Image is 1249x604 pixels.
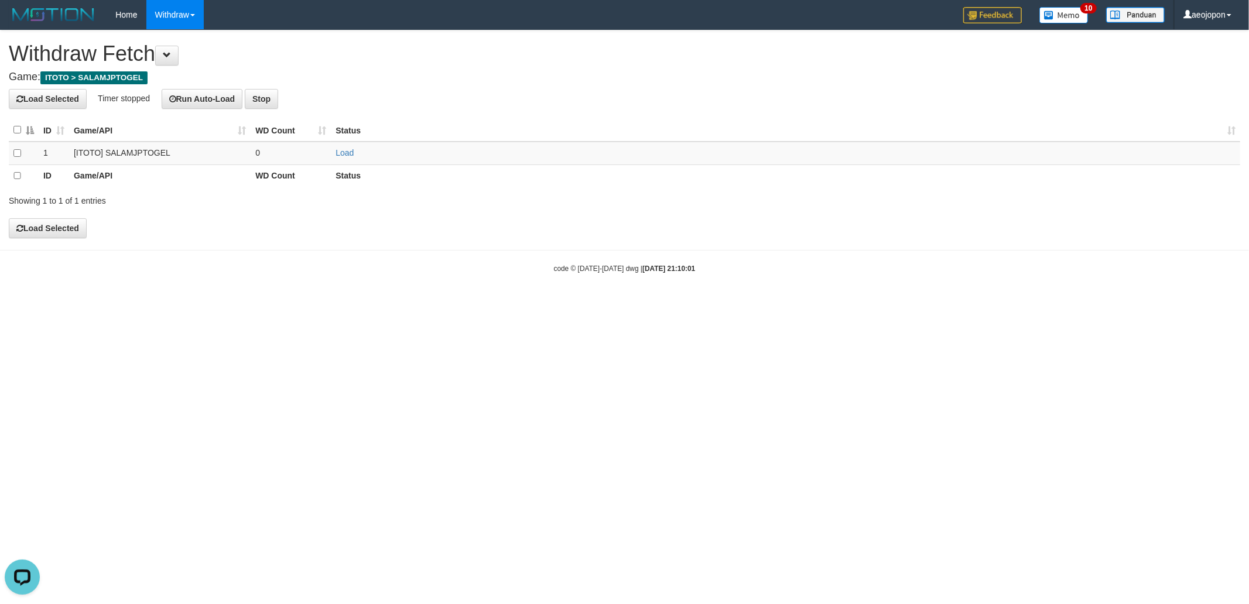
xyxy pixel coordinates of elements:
[251,119,331,142] th: WD Count: activate to sort column ascending
[9,42,1240,66] h1: Withdraw Fetch
[331,119,1240,142] th: Status: activate to sort column ascending
[245,89,278,109] button: Stop
[69,164,251,187] th: Game/API
[162,89,243,109] button: Run Auto-Load
[40,71,148,84] span: ITOTO > SALAMJPTOGEL
[336,148,354,157] a: Load
[69,142,251,164] td: [ITOTO] SALAMJPTOGEL
[251,164,331,187] th: WD Count
[1106,7,1165,23] img: panduan.png
[642,265,695,273] strong: [DATE] 21:10:01
[39,164,69,187] th: ID
[9,71,1240,83] h4: Game:
[9,6,98,23] img: MOTION_logo.png
[554,265,696,273] small: code © [DATE]-[DATE] dwg |
[39,119,69,142] th: ID: activate to sort column ascending
[9,190,512,207] div: Showing 1 to 1 of 1 entries
[9,218,87,238] button: Load Selected
[331,164,1240,187] th: Status
[98,93,150,102] span: Timer stopped
[9,89,87,109] button: Load Selected
[69,119,251,142] th: Game/API: activate to sort column ascending
[255,148,260,157] span: 0
[39,142,69,164] td: 1
[1080,3,1096,13] span: 10
[963,7,1022,23] img: Feedback.jpg
[5,5,40,40] button: Open LiveChat chat widget
[1039,7,1089,23] img: Button%20Memo.svg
